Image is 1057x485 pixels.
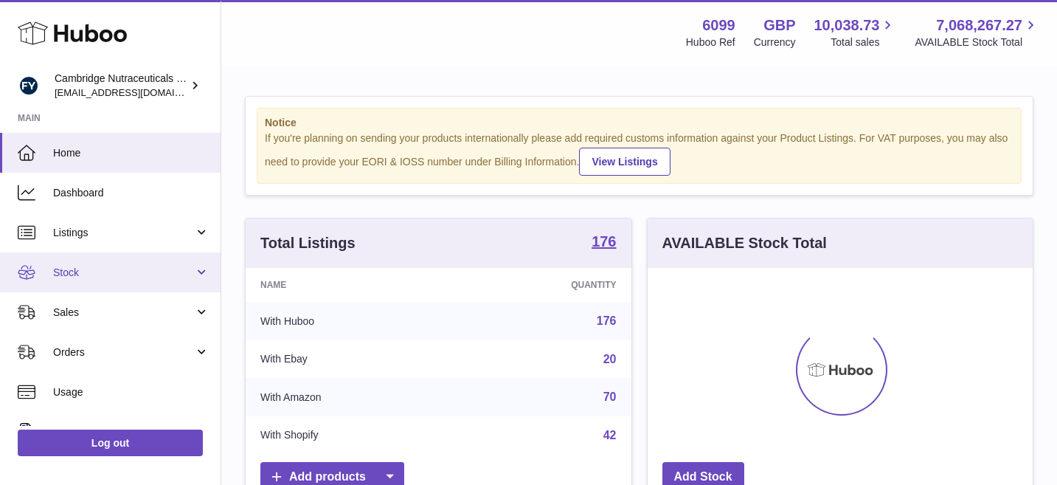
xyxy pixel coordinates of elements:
strong: 176 [592,234,616,249]
span: 10,038.73 [814,16,879,35]
a: 20 [603,353,617,365]
strong: GBP [763,16,795,35]
div: Currency [754,35,796,49]
td: With Shopify [246,416,457,455]
span: Dashboard [53,186,209,200]
div: Huboo Ref [686,35,735,49]
div: Cambridge Nutraceuticals Ltd [55,72,187,100]
h3: Total Listings [260,233,356,253]
span: Stock [53,266,194,280]
span: AVAILABLE Stock Total [915,35,1039,49]
img: huboo@camnutra.com [18,75,40,97]
span: Listings [53,226,194,240]
a: 176 [592,234,616,252]
strong: Notice [265,116,1013,130]
span: Total sales [831,35,896,49]
h3: AVAILABLE Stock Total [662,233,827,253]
span: Orders [53,345,194,360]
a: 70 [603,391,617,403]
span: [EMAIL_ADDRESS][DOMAIN_NAME] [55,86,217,98]
span: 7,068,267.27 [936,16,1022,35]
span: Usage [53,385,209,399]
strong: 6099 [702,16,735,35]
span: Sales [53,306,194,320]
th: Name [246,268,457,302]
a: View Listings [579,148,670,176]
a: Log out [18,430,203,456]
td: With Amazon [246,378,457,416]
a: 7,068,267.27 AVAILABLE Stock Total [915,16,1039,49]
a: 42 [603,429,617,441]
th: Quantity [457,268,631,302]
span: Home [53,146,209,160]
td: With Huboo [246,302,457,340]
a: 176 [597,314,617,327]
td: With Ebay [246,340,457,379]
a: 10,038.73 Total sales [814,16,896,49]
div: If you're planning on sending your products internationally please add required customs informati... [265,131,1013,176]
span: Invoicing and Payments [53,425,194,439]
